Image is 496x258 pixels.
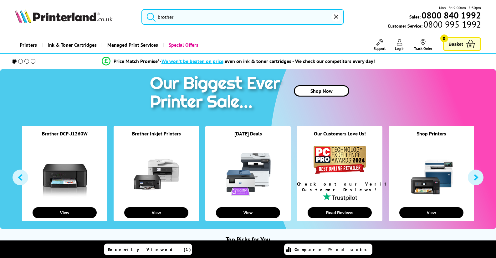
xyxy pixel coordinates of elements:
span: We won’t be beaten on price, [161,58,225,64]
a: 0800 840 1992 [421,12,481,18]
span: Customer Service: [388,21,481,29]
a: Basket 0 [443,37,481,51]
b: 0800 840 1992 [422,9,481,21]
a: Ink & Toner Cartridges [42,37,101,53]
img: Printerland Logo [15,9,113,23]
div: Check out our Verified Customer Reviews! [297,181,382,192]
button: Read Reviews [308,207,372,218]
div: [DATE] Deals [205,130,291,145]
a: Managed Print Services [101,37,163,53]
button: View [33,207,97,218]
span: Support [374,46,386,51]
li: modal_Promise [3,56,473,67]
a: Brother Inkjet Printers [132,130,181,137]
span: Basket [449,40,463,48]
span: Price Match Promise* [114,58,160,64]
div: Our Customers Love Us! [297,130,382,145]
a: Printers [15,37,42,53]
a: Special Offers [163,37,203,53]
a: Recently Viewed (1) [104,244,192,255]
span: 0 [440,34,448,42]
span: 0800 995 1992 [422,21,481,27]
a: Brother DCP-J1260W [42,130,88,137]
button: View [124,207,188,218]
a: Compare Products [284,244,372,255]
button: View [399,207,463,218]
button: View [216,207,280,218]
div: Shop Printers [389,130,474,145]
a: Log In [395,39,405,51]
input: Sea [141,9,344,25]
a: Shop Now [294,85,349,97]
span: Mon - Fri 9:00am - 5:30pm [439,5,481,11]
span: Sales: [409,14,421,20]
a: Track Order [414,39,432,51]
a: Support [374,39,386,51]
a: Printerland Logo [15,9,134,24]
span: Compare Products [294,247,370,252]
div: - even on ink & toner cartridges - We check our competitors every day! [160,58,375,64]
span: Ink & Toner Cartridges [48,37,97,53]
span: Recently Viewed (1) [108,247,191,252]
img: printer sale [147,69,286,118]
span: Log In [395,46,405,51]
